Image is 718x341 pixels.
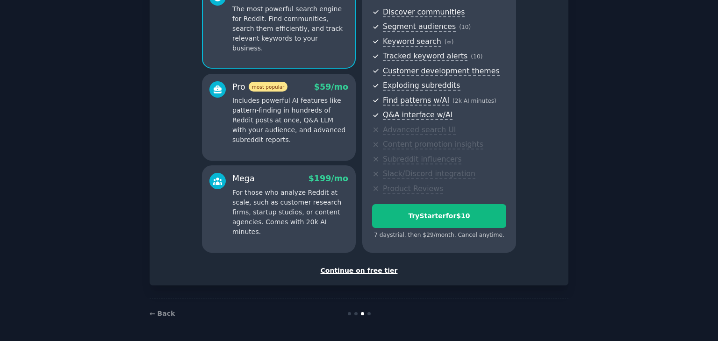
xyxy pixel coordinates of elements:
span: Product Reviews [383,184,443,194]
span: ( 2k AI minutes ) [452,98,496,104]
span: Subreddit influencers [383,155,461,164]
span: Segment audiences [383,22,456,32]
p: Includes powerful AI features like pattern-finding in hundreds of Reddit posts at once, Q&A LLM w... [232,96,348,145]
p: For those who analyze Reddit at scale, such as customer research firms, startup studios, or conte... [232,188,348,237]
span: Tracked keyword alerts [383,51,467,61]
span: Q&A interface w/AI [383,110,452,120]
button: TryStarterfor$10 [372,204,506,228]
span: Content promotion insights [383,140,483,149]
span: ( ∞ ) [445,39,454,45]
div: Mega [232,173,255,185]
span: Customer development themes [383,66,500,76]
div: Try Starter for $10 [373,211,506,221]
div: Continue on free tier [159,266,559,276]
a: ← Back [150,310,175,317]
span: $ 199 /mo [309,174,348,183]
div: Pro [232,81,287,93]
span: most popular [249,82,288,92]
span: ( 10 ) [459,24,471,30]
span: ( 10 ) [471,53,482,60]
span: Find patterns w/AI [383,96,449,106]
span: Exploding subreddits [383,81,460,91]
span: $ 59 /mo [314,82,348,92]
span: Slack/Discord integration [383,169,475,179]
span: Advanced search UI [383,125,456,135]
div: 7 days trial, then $ 29 /month . Cancel anytime. [372,231,506,240]
p: The most powerful search engine for Reddit. Find communities, search them efficiently, and track ... [232,4,348,53]
span: Keyword search [383,37,441,47]
span: Discover communities [383,7,465,17]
